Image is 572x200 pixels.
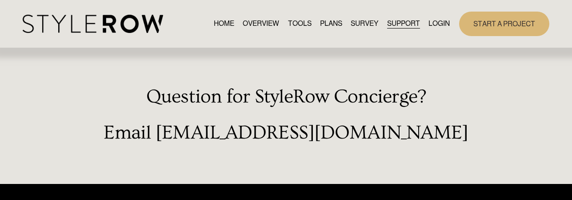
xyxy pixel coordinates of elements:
a: OVERVIEW [243,18,279,30]
a: LOGIN [428,18,450,30]
h2: Question for StyleRow Concierge? [23,86,549,108]
a: HOME [214,18,234,30]
a: folder dropdown [387,18,420,30]
a: TOOLS [288,18,312,30]
a: SURVEY [351,18,378,30]
img: StyleRow [23,15,163,33]
a: START A PROJECT [459,12,549,36]
h2: Email [EMAIL_ADDRESS][DOMAIN_NAME] [23,122,549,144]
a: PLANS [320,18,342,30]
span: SUPPORT [387,18,420,29]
